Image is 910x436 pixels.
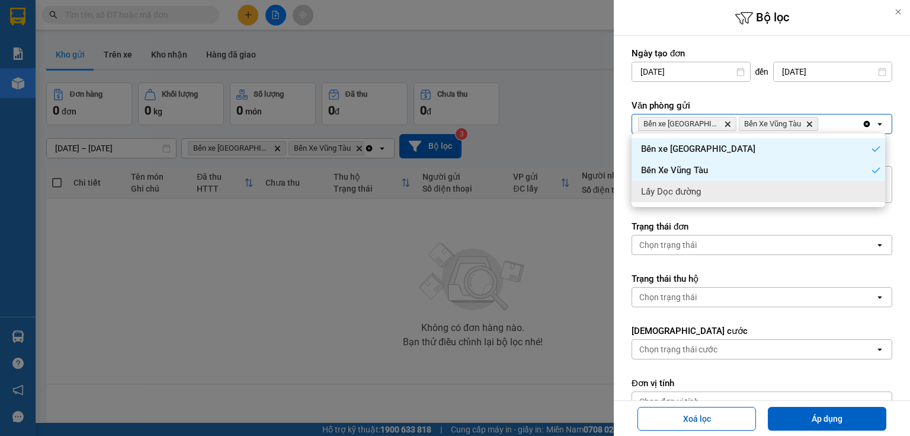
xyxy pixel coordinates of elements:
[768,407,886,431] button: Áp dụng
[632,133,885,207] ul: Menu
[638,117,736,131] span: Bến xe Quảng Ngãi, close by backspace
[641,164,708,176] span: Bến Xe Vũng Tàu
[739,117,818,131] span: Bến Xe Vũng Tàu , close by backspace
[632,325,892,337] label: [DEMOGRAPHIC_DATA] cước
[774,62,892,81] input: Select a date.
[639,239,697,251] div: Chọn trạng thái
[5,9,31,64] img: logo
[875,397,885,406] svg: open
[54,76,175,87] strong: 0978 771155 - 0975 77 1155
[724,120,731,128] svg: Delete
[632,47,892,59] label: Ngày tạo đơn
[875,292,885,302] svg: open
[632,377,892,389] label: Đơn vị tính
[755,66,769,78] span: đến
[36,52,193,74] strong: Tổng đài hỗ trợ: 0914 113 973 - 0982 113 973 - 0919 113 973 -
[33,18,196,49] strong: [PERSON_NAME] ([GEOGRAPHIC_DATA])
[614,9,910,27] h6: Bộ lọc
[875,240,885,250] svg: open
[875,119,885,129] svg: open
[639,396,699,408] div: Chọn đơn vị tính
[862,119,871,129] svg: Clear all
[632,62,750,81] input: Select a date.
[875,345,885,354] svg: open
[641,143,755,155] span: Bến xe [GEOGRAPHIC_DATA]
[639,291,697,303] div: Chọn trạng thái
[639,343,717,355] div: Chọn trạng thái cước
[632,100,892,112] label: Văn phòng gửi
[5,68,31,147] strong: Công ty TNHH DVVT Văn Vinh 76
[632,221,892,233] label: Trạng thái đơn
[637,407,756,431] button: Xoá lọc
[821,118,822,130] input: Selected Bến xe Quảng Ngãi, Bến Xe Vũng Tàu .
[641,186,701,198] span: Lấy Dọc đường
[632,273,892,285] label: Trạng thái thu hộ
[643,119,719,129] span: Bến xe Quảng Ngãi
[806,120,813,128] svg: Delete
[744,119,801,129] span: Bến Xe Vũng Tàu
